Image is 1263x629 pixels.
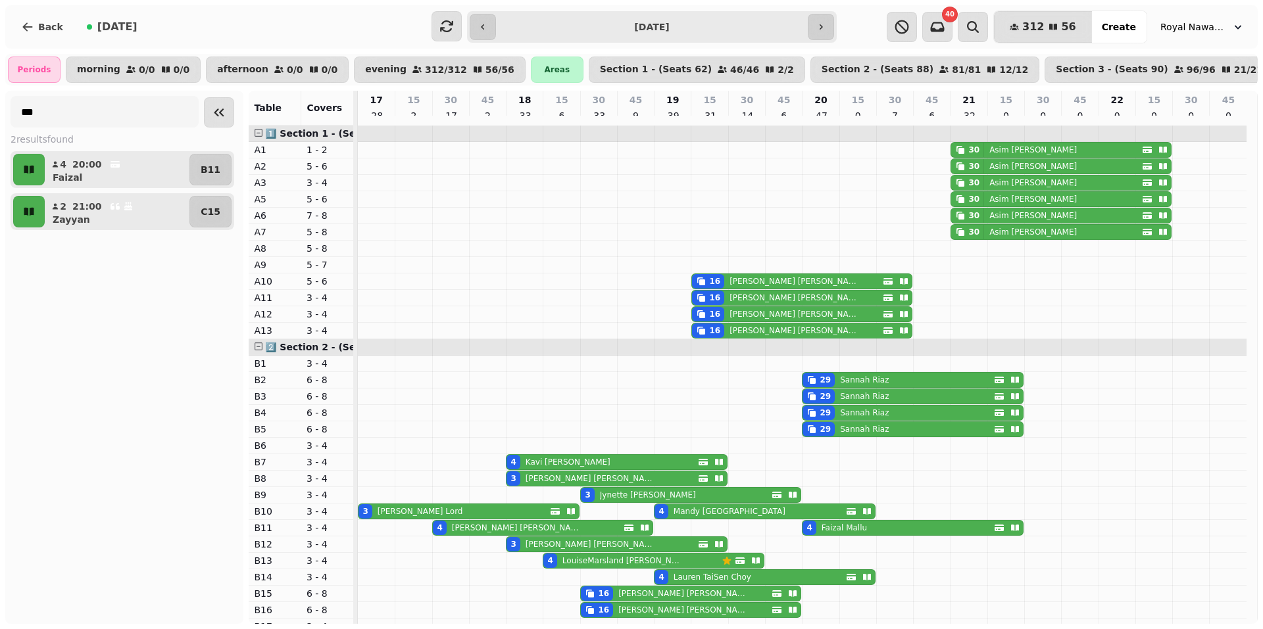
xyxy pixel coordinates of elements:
p: 56 / 56 [485,65,514,74]
p: 30 [1185,93,1197,106]
p: Mandy [GEOGRAPHIC_DATA] [674,506,785,517]
p: Lauren TaiSen Choy [674,572,751,582]
button: 221:00Zayyan [47,196,187,227]
p: 3 - 4 [307,538,349,551]
button: evening312/31256/56 [354,57,526,83]
p: 17 [445,109,456,122]
span: [DATE] [97,22,137,32]
p: Sannah Riaz [840,424,889,434]
p: B11 [201,163,220,176]
p: Asim [PERSON_NAME] [989,177,1077,188]
p: 30 [889,93,901,106]
p: 3 - 4 [307,357,349,370]
div: 3 [585,490,590,500]
p: 0 [1186,109,1197,122]
p: [PERSON_NAME] [PERSON_NAME] [526,473,655,484]
div: 16 [598,588,609,599]
p: 21 [962,93,975,106]
p: 3 - 4 [307,308,349,321]
p: A10 [254,275,296,288]
p: A1 [254,143,296,156]
p: 3 - 4 [307,439,349,452]
p: 1 - 2 [307,143,349,156]
p: 20 [814,93,827,106]
div: 29 [820,408,831,418]
p: 6 [557,109,567,122]
p: 45 [1222,93,1235,106]
p: 6 - 8 [307,373,349,386]
p: Section 3 - (Seats 90) [1056,64,1168,75]
p: 14 [741,109,752,122]
p: Sannah Riaz [840,391,889,402]
button: Back [11,11,74,43]
p: Jynette [PERSON_NAME] [600,490,696,500]
button: Royal Nawaab Pyramid [1152,15,1252,39]
p: C15 [201,205,220,218]
div: 3 [510,539,516,549]
p: B4 [254,406,296,419]
button: Collapse sidebar [204,97,234,128]
button: C15 [189,196,232,227]
p: Kavi [PERSON_NAME] [526,457,610,467]
p: 47 [816,109,826,122]
p: 0 [1149,109,1160,122]
p: 15 [1000,93,1012,106]
p: 3 - 4 [307,554,349,567]
div: 3 [362,506,368,517]
p: 3 - 4 [307,488,349,501]
p: 0 [1075,109,1085,122]
p: Asim [PERSON_NAME] [989,194,1077,204]
p: 45 [482,93,494,106]
p: B11 [254,521,296,534]
p: 6 - 8 [307,587,349,600]
p: 45 [926,93,938,106]
p: 2 [482,109,493,122]
button: Create [1091,11,1147,43]
div: 4 [806,523,812,533]
div: 16 [709,309,720,319]
div: Periods [8,57,61,83]
p: 17 [370,93,383,106]
div: 30 [968,161,979,172]
p: Faizal [53,171,82,184]
p: 18 [518,93,531,106]
p: 3 - 4 [307,505,349,518]
p: [PERSON_NAME] [PERSON_NAME] [730,325,858,336]
p: 3 - 4 [307,521,349,534]
p: 0 / 0 [174,65,190,74]
p: [PERSON_NAME] [PERSON_NAME] [618,588,747,599]
div: 4 [547,555,553,566]
p: A3 [254,176,296,189]
p: [PERSON_NAME] [PERSON_NAME] [730,309,858,319]
p: A12 [254,308,296,321]
p: B15 [254,587,296,600]
p: 30 [1037,93,1049,106]
p: [PERSON_NAME] [PERSON_NAME] [730,276,858,287]
p: A8 [254,242,296,255]
button: Section 2 - (Seats 88)81/8112/12 [810,57,1040,83]
span: Covers [307,103,342,113]
p: Asim [PERSON_NAME] [989,227,1077,237]
p: Faizal Mallu [822,523,867,533]
button: morning0/00/0 [66,57,201,83]
p: Asim [PERSON_NAME] [989,145,1077,155]
p: 3 - 4 [307,291,349,304]
p: 0 [853,109,863,122]
p: 45 [630,93,642,106]
p: 21 / 21 [1234,65,1263,74]
p: 39 [668,109,678,122]
p: afternoon [217,64,268,75]
p: A13 [254,324,296,337]
div: Areas [531,57,583,83]
p: 0 / 0 [139,65,155,74]
p: B3 [254,390,296,403]
button: B11 [189,154,232,185]
div: 4 [658,572,664,582]
p: Sannah Riaz [840,375,889,385]
div: 4 [510,457,516,467]
p: 5 - 6 [307,193,349,206]
p: [PERSON_NAME] [PERSON_NAME] [526,539,655,549]
p: A9 [254,258,296,271]
p: 0 [1223,109,1233,122]
p: 45 [778,93,790,106]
